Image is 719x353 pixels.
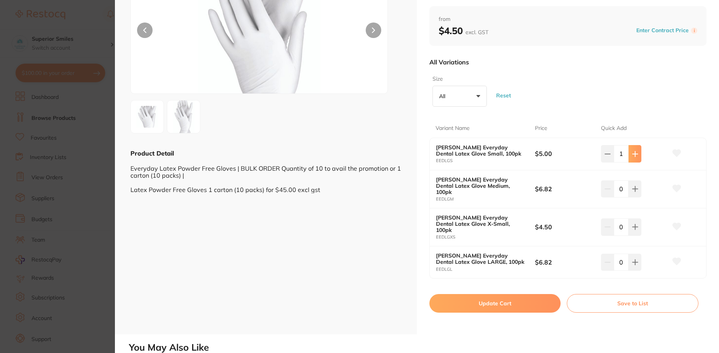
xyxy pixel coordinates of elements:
[601,125,627,132] p: Quick Add
[432,75,485,83] label: Size
[432,86,487,107] button: All
[129,342,716,353] h2: You May Also Like
[170,92,198,141] img: LTM4Ni01MTMtanBn
[436,125,470,132] p: Variant Name
[436,176,525,195] b: [PERSON_NAME] Everyday Dental Latex Glove Medium, 100pk
[436,267,535,272] small: EEDLGL
[535,125,547,132] p: Price
[535,223,594,231] b: $4.50
[439,93,448,100] p: All
[439,16,697,23] span: from
[436,158,535,163] small: EEDLGS
[634,27,691,34] button: Enter Contract Price
[436,197,535,202] small: EEDLGM
[436,144,525,157] b: [PERSON_NAME] Everyday Dental Latex Glove Small, 100pk
[130,149,174,157] b: Product Detail
[535,149,594,158] b: $5.00
[130,157,401,193] div: Everyday Latex Powder Free Gloves | BULK ORDER Quantity of 10 to avail the promotion or 1 carton ...
[567,294,698,313] button: Save to List
[436,253,525,265] b: [PERSON_NAME] Everyday Dental Latex Glove LARGE, 100pk
[436,235,535,240] small: EEDLGXS
[439,25,488,36] b: $4.50
[691,28,697,34] label: i
[133,103,161,131] img: NS1qcGc
[429,58,469,66] p: All Variations
[436,215,525,233] b: [PERSON_NAME] Everyday Dental Latex Glove X-Small, 100pk
[429,294,561,313] button: Update Cart
[535,258,594,266] b: $6.82
[465,29,488,36] span: excl. GST
[494,81,513,110] button: Reset
[535,185,594,193] b: $6.82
